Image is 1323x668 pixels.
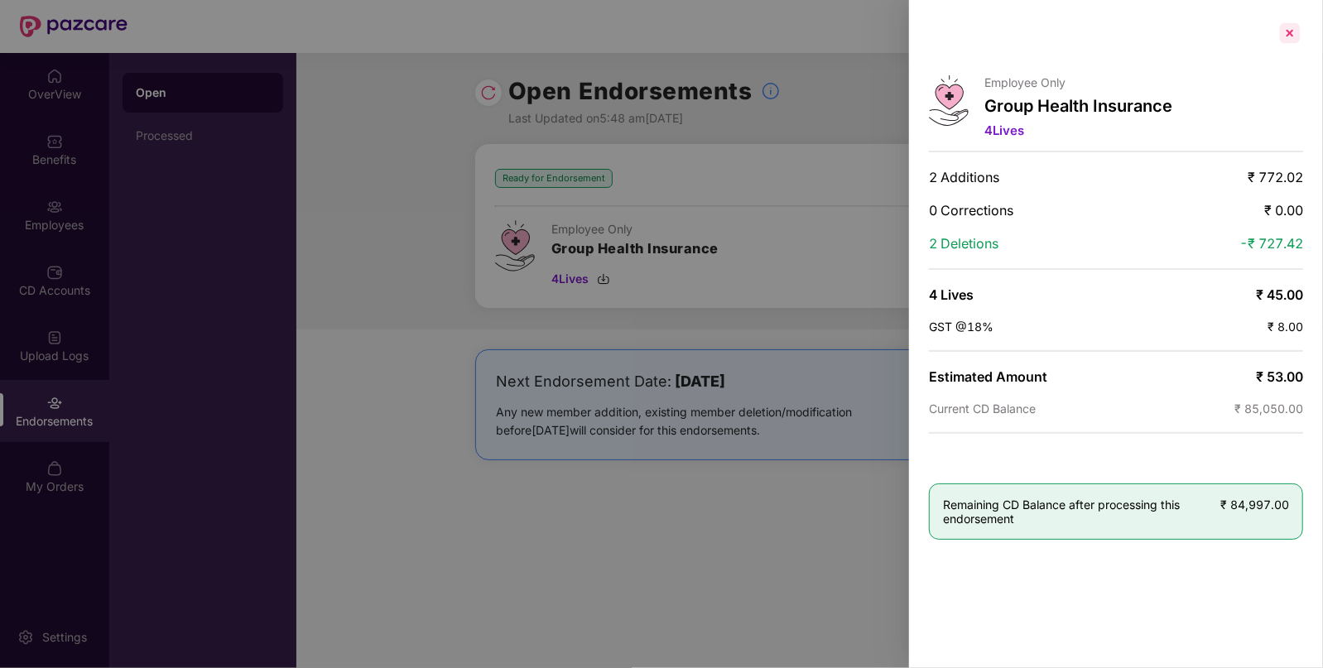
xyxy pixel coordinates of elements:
[985,75,1173,89] p: Employee Only
[985,96,1173,116] p: Group Health Insurance
[929,75,969,126] img: svg+xml;base64,PHN2ZyB4bWxucz0iaHR0cDovL3d3dy53My5vcmcvMjAwMC9zdmciIHdpZHRoPSI0Ny43MTQiIGhlaWdodD...
[929,368,1047,385] span: Estimated Amount
[1248,169,1303,185] span: ₹ 772.02
[929,320,993,334] span: GST @18%
[929,401,1036,416] span: Current CD Balance
[1268,320,1303,334] span: ₹ 8.00
[1239,235,1303,252] span: -₹ 727.42
[929,202,1013,219] span: 0 Corrections
[929,169,999,185] span: 2 Additions
[1256,286,1303,303] span: ₹ 45.00
[1220,497,1289,512] span: ₹ 84,997.00
[929,286,974,303] span: 4 Lives
[1264,202,1303,219] span: ₹ 0.00
[985,123,1025,138] span: 4 Lives
[929,235,998,252] span: 2 Deletions
[1234,401,1303,416] span: ₹ 85,050.00
[1256,368,1303,385] span: ₹ 53.00
[943,497,1220,526] span: Remaining CD Balance after processing this endorsement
